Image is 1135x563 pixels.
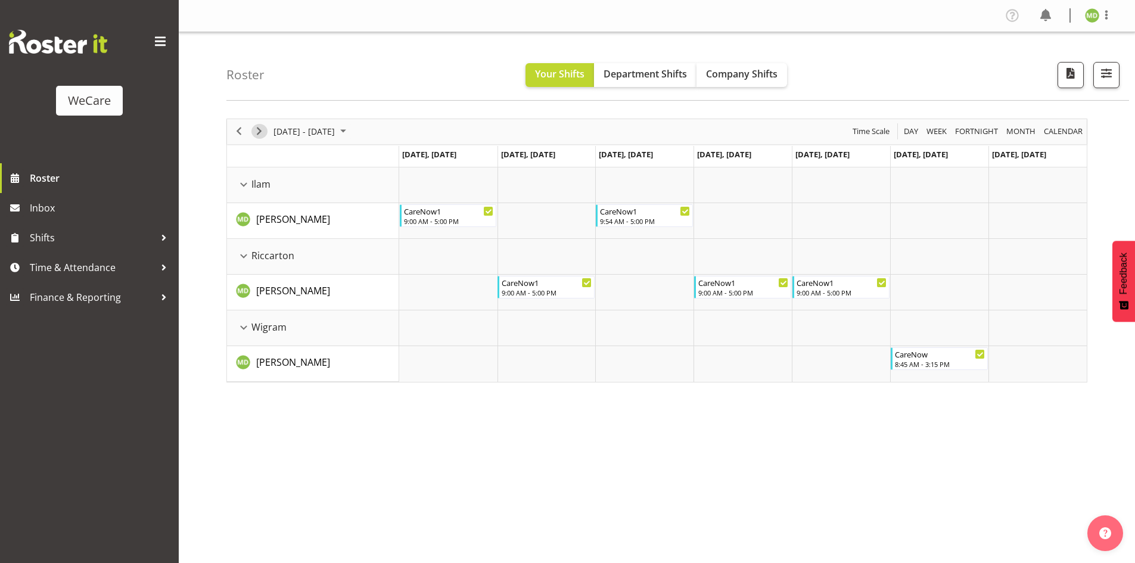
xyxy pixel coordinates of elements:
img: marie-claire-dickson-bakker11590.jpg [1085,8,1099,23]
button: Time Scale [851,124,892,139]
button: Timeline Day [902,124,921,139]
div: 9:54 AM - 5:00 PM [600,216,690,226]
div: previous period [229,119,249,144]
span: [PERSON_NAME] [256,284,330,297]
table: Timeline Week of September 30, 2025 [399,167,1087,382]
span: [DATE] - [DATE] [272,124,336,139]
div: Marie-Claire Dickson-Bakker"s event - CareNow1 Begin From Monday, September 29, 2025 at 9:00:00 A... [400,204,497,227]
span: [DATE], [DATE] [697,149,751,160]
div: Marie-Claire Dickson-Bakker"s event - CareNow1 Begin From Thursday, October 2, 2025 at 9:00:00 AM... [694,276,791,298]
span: Fortnight [954,124,999,139]
span: Day [903,124,919,139]
button: Next [251,124,268,139]
span: Riccarton [251,248,294,263]
div: CareNow1 [600,205,690,217]
div: CareNow1 [698,276,788,288]
button: Download a PDF of the roster according to the set date range. [1058,62,1084,88]
div: 8:45 AM - 3:15 PM [895,359,985,369]
span: Company Shifts [706,67,778,80]
span: Week [925,124,948,139]
span: Department Shifts [604,67,687,80]
span: Month [1005,124,1037,139]
div: 9:00 AM - 5:00 PM [502,288,592,297]
button: Filter Shifts [1093,62,1120,88]
button: Company Shifts [696,63,787,87]
div: Timeline Week of September 30, 2025 [226,119,1087,382]
button: Fortnight [953,124,1000,139]
div: 9:00 AM - 5:00 PM [698,288,788,297]
span: [DATE], [DATE] [795,149,850,160]
span: calendar [1043,124,1084,139]
span: [DATE], [DATE] [992,149,1046,160]
td: Riccarton resource [227,239,399,275]
div: Marie-Claire Dickson-Bakker"s event - CareNow Begin From Saturday, October 4, 2025 at 8:45:00 AM ... [891,347,988,370]
span: [PERSON_NAME] [256,356,330,369]
td: Wigram resource [227,310,399,346]
div: WeCare [68,92,111,110]
span: [DATE], [DATE] [501,149,555,160]
span: Feedback [1118,253,1129,294]
td: Marie-Claire Dickson-Bakker resource [227,203,399,239]
div: Sep 29 - Oct 05, 2025 [269,119,353,144]
div: CareNow1 [502,276,592,288]
a: [PERSON_NAME] [256,355,330,369]
button: Month [1042,124,1085,139]
div: CareNow1 [404,205,494,217]
td: Ilam resource [227,167,399,203]
button: Timeline Week [925,124,949,139]
button: Your Shifts [525,63,594,87]
button: Timeline Month [1005,124,1038,139]
button: Previous [231,124,247,139]
span: Time Scale [851,124,891,139]
button: Department Shifts [594,63,696,87]
td: Marie-Claire Dickson-Bakker resource [227,275,399,310]
div: next period [249,119,269,144]
h4: Roster [226,68,265,82]
a: [PERSON_NAME] [256,284,330,298]
img: help-xxl-2.png [1099,527,1111,539]
span: [PERSON_NAME] [256,213,330,226]
span: Finance & Reporting [30,288,155,306]
td: Marie-Claire Dickson-Bakker resource [227,346,399,382]
span: [DATE], [DATE] [894,149,948,160]
span: Inbox [30,199,173,217]
span: [DATE], [DATE] [402,149,456,160]
div: Marie-Claire Dickson-Bakker"s event - CareNow1 Begin From Friday, October 3, 2025 at 9:00:00 AM G... [792,276,890,298]
span: [DATE], [DATE] [599,149,653,160]
span: Ilam [251,177,270,191]
button: September 2025 [272,124,352,139]
span: Wigram [251,320,287,334]
span: Your Shifts [535,67,584,80]
button: Feedback - Show survey [1112,241,1135,322]
div: Marie-Claire Dickson-Bakker"s event - CareNow1 Begin From Wednesday, October 1, 2025 at 9:54:00 A... [596,204,693,227]
a: [PERSON_NAME] [256,212,330,226]
div: Marie-Claire Dickson-Bakker"s event - CareNow1 Begin From Tuesday, September 30, 2025 at 9:00:00 ... [497,276,595,298]
span: Shifts [30,229,155,247]
div: 9:00 AM - 5:00 PM [797,288,887,297]
span: Time & Attendance [30,259,155,276]
div: CareNow [895,348,985,360]
div: 9:00 AM - 5:00 PM [404,216,494,226]
div: CareNow1 [797,276,887,288]
img: Rosterit website logo [9,30,107,54]
span: Roster [30,169,173,187]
